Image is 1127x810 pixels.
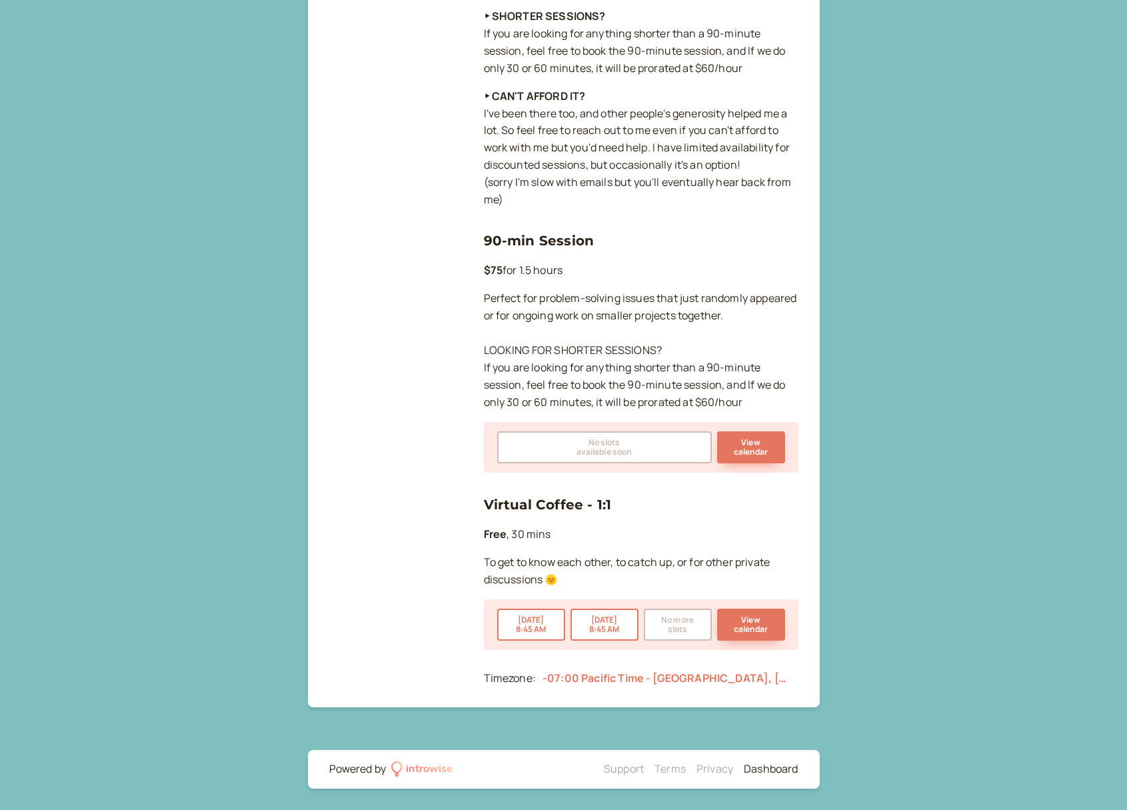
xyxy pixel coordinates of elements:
[484,262,798,279] p: for 1.5 hours
[497,431,712,463] button: No slotsavailable soon
[391,761,453,778] a: introwise
[484,233,594,249] a: 90-min Session
[484,497,612,513] a: Virtual Coffee - 1:1
[497,609,565,641] button: [DATE]8:45 AM
[604,761,644,776] a: Support
[484,554,798,589] p: To get to know each other, to catch up, or for other private discussions 🌞
[654,761,686,776] a: Terms
[406,761,453,778] div: introwise
[484,88,798,209] p: I've been there too, and other people's generosity helped me a lot. So feel free to reach out to ...
[484,9,606,23] strong: ‣ SHORTER SESSIONS?
[484,670,536,687] div: Timezone:
[644,609,712,641] button: No moreslots
[329,761,387,778] div: Powered by
[744,761,798,776] a: Dashboard
[484,527,507,541] b: Free
[484,89,586,103] strong: ‣ CAN'T AFFORD IT?
[484,526,798,543] p: , 30 mins
[484,263,503,277] b: $75
[484,8,798,77] p: If you are looking for anything shorter than a 90-minute session, feel free to book the 90-minute...
[484,290,798,411] p: Perfect for problem-solving issues that just randomly appeared or for ongoing work on smaller pro...
[717,431,785,463] button: View calendar
[570,609,638,641] button: [DATE]8:45 AM
[696,761,733,776] a: Privacy
[717,609,785,641] button: View calendar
